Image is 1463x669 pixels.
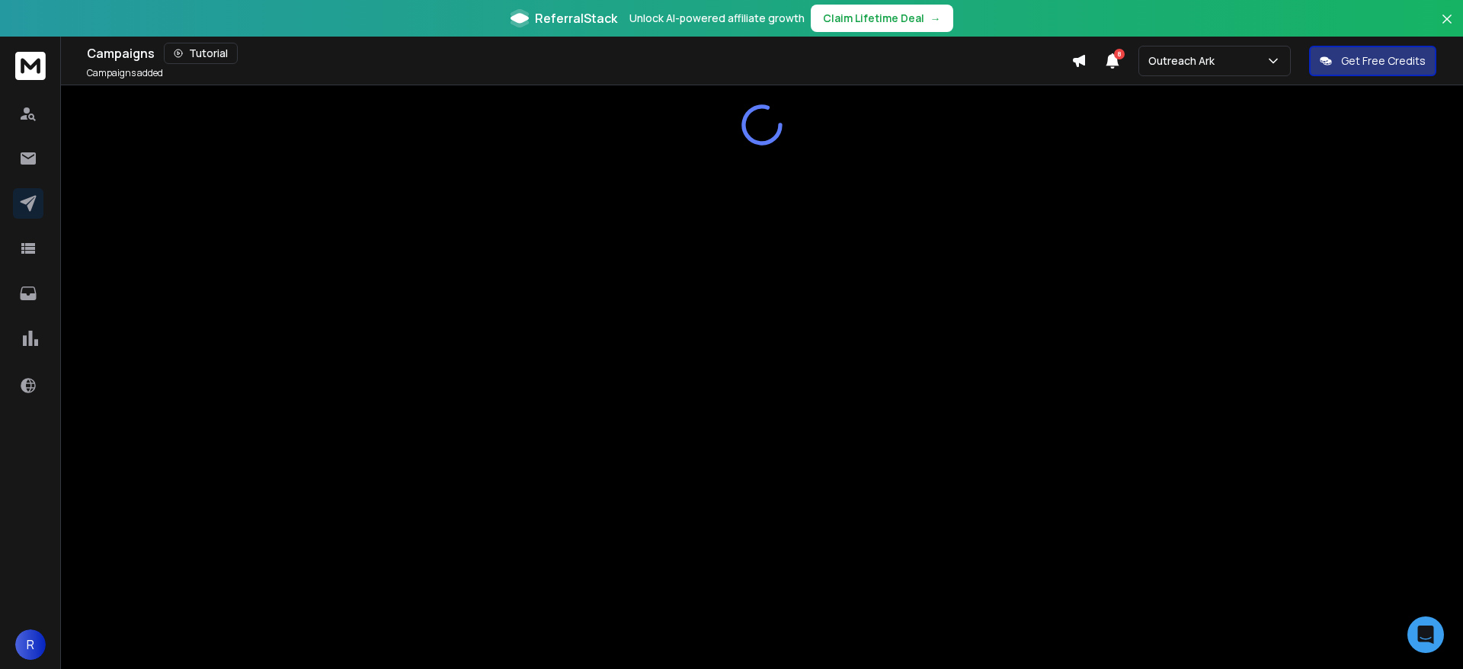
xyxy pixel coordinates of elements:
p: Outreach Ark [1148,53,1221,69]
button: R [15,629,46,660]
div: Open Intercom Messenger [1407,616,1444,653]
p: Campaigns added [87,67,163,79]
span: 8 [1114,49,1125,59]
button: Get Free Credits [1309,46,1436,76]
span: ReferralStack [535,9,617,27]
p: Unlock AI-powered affiliate growth [629,11,805,26]
button: Tutorial [164,43,238,64]
button: Close banner [1437,9,1457,46]
p: Get Free Credits [1341,53,1426,69]
span: → [930,11,941,26]
div: Campaigns [87,43,1071,64]
button: Claim Lifetime Deal→ [811,5,953,32]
